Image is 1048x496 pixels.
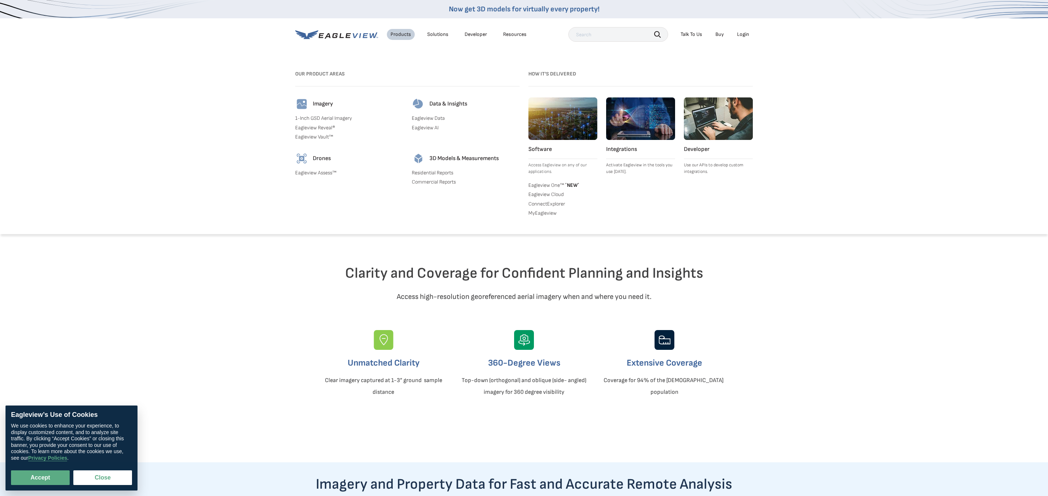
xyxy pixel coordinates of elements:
button: Close [73,470,132,485]
a: Eagleview Reveal® [295,125,403,131]
h3: Unmatched Clarity [319,357,448,369]
h3: How it's Delivered [528,68,753,80]
a: Developer Use our APIs to develop custom integrations. [684,97,753,175]
a: Eagleview Vault™ [295,134,403,140]
h2: Clarity and Coverage for Confident Planning and Insights [309,264,739,282]
a: ConnectExplorer [528,201,597,207]
h4: Data & Insights [429,100,467,108]
img: drones-icon.svg [295,152,308,165]
div: We use cookies to enhance your experience, to display customized content, and to analyze site tra... [11,423,132,461]
h3: Extensive Coverage [600,357,729,369]
a: Developer [465,31,487,38]
a: Eagleview Cloud [528,191,597,198]
div: Products [391,31,411,38]
a: Eagleview Assess™ [295,170,403,176]
p: Activate Eagleview in the tools you use [DATE]. [606,162,675,175]
div: Eagleview’s Use of Cookies [11,411,132,419]
h4: 3D Models & Measurements [429,155,499,162]
h3: Our Product Areas [295,68,520,80]
a: Eagleview One™ *NEW* [528,181,597,188]
img: developer.webp [684,97,753,140]
div: Resources [503,31,527,38]
span: NEW [564,182,579,188]
img: data-icon.svg [412,97,425,111]
a: Eagleview Data [412,115,520,122]
div: Talk To Us [681,31,702,38]
a: Integrations Activate Eagleview in the tools you use [DATE]. [606,97,675,175]
h3: 360-Degree Views [460,357,588,369]
a: Residential Reports [412,170,520,176]
img: software.webp [528,97,597,140]
a: Privacy Policies [28,455,67,461]
p: Clear imagery captured at 1-3” ground sample distance [319,375,448,398]
img: imagery-icon.svg [295,97,308,111]
a: 1-Inch GSD Aerial Imagery [295,115,403,122]
a: Now get 3D models for virtually every property! [449,5,600,14]
h4: Software [528,146,597,153]
a: Eagleview AI [412,125,520,131]
img: integrations.webp [606,97,675,140]
a: MyEagleview [528,210,597,216]
h4: Imagery [313,100,333,108]
a: Commercial Reports [412,179,520,185]
p: Coverage for 94% of the [DEMOGRAPHIC_DATA] population [600,375,729,398]
input: Search [568,27,668,42]
p: Top-down (orthogonal) and oblique (side- angled) imagery for 360 degree visibility [460,375,588,398]
button: Accept [11,470,70,485]
img: 3d-models-icon.svg [412,152,425,165]
a: Buy [715,31,724,38]
h4: Integrations [606,146,675,153]
p: Access Eagleview on any of our applications. [528,162,597,175]
p: Use our APIs to develop custom integrations. [684,162,753,175]
div: Login [737,31,749,38]
div: Solutions [427,31,448,38]
h4: Developer [684,146,753,153]
p: Access high-resolution georeferenced aerial imagery when and where you need it. [309,291,739,303]
h4: Drones [313,155,331,162]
